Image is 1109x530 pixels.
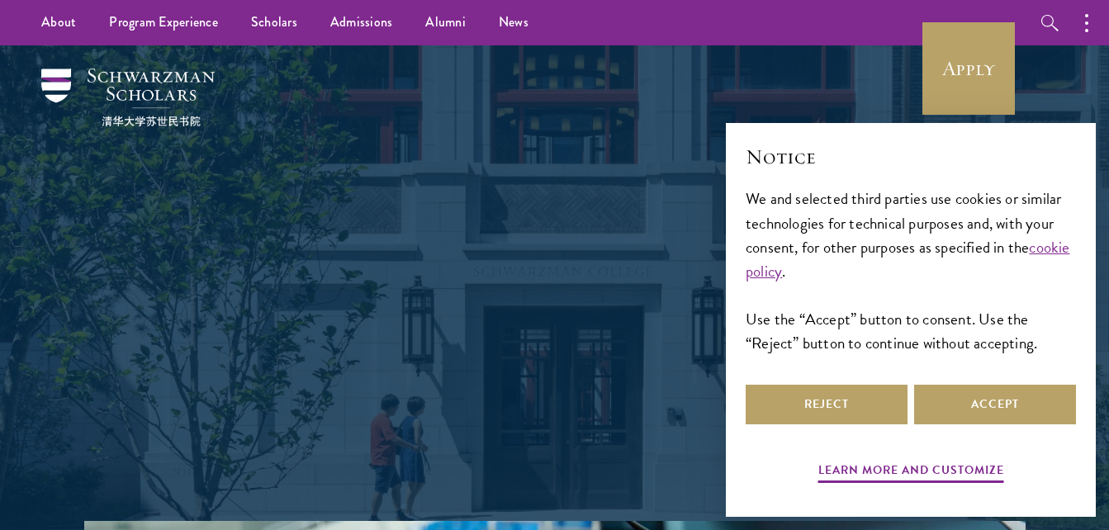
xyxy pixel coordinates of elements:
h2: Notice [746,143,1076,171]
button: Learn more and customize [818,460,1004,485]
a: Apply [922,22,1015,115]
p: Schwarzman Scholars is a prestigious one-year, fully funded master’s program in global affairs at... [258,258,852,455]
button: Accept [914,385,1076,424]
div: We and selected third parties use cookies or similar technologies for technical purposes and, wit... [746,187,1076,354]
a: cookie policy [746,235,1070,283]
img: Schwarzman Scholars [41,69,215,126]
button: Reject [746,385,908,424]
